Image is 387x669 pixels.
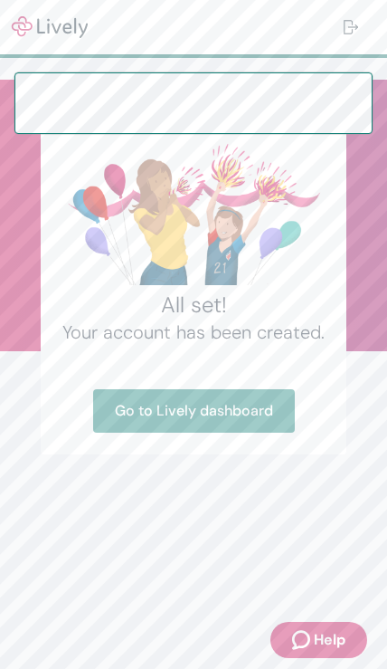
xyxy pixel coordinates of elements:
h2: All set! [62,291,325,319]
img: Lively [11,16,89,38]
button: Log out [329,9,373,45]
button: Zendesk support iconHelp [270,622,367,658]
h4: Your account has been created. [62,319,325,346]
svg: Zendesk support icon [292,629,314,651]
span: Help [314,629,345,651]
a: Go to Lively dashboard [93,389,295,433]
